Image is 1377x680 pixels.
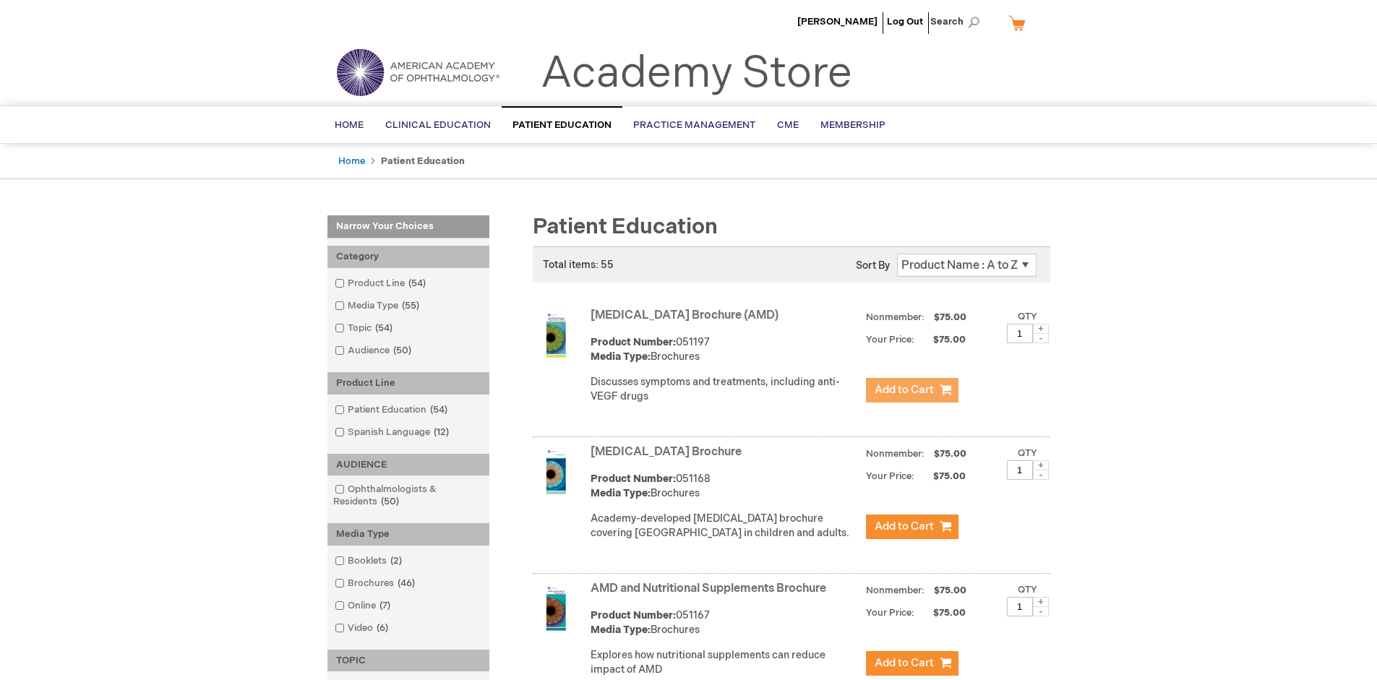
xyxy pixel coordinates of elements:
span: 54 [372,322,396,334]
label: Qty [1018,311,1037,322]
button: Add to Cart [866,651,958,676]
span: $75.00 [932,311,969,323]
p: Discusses symptoms and treatments, including anti-VEGF drugs [591,375,859,404]
div: TOPIC [327,650,489,672]
span: 50 [390,345,415,356]
span: $75.00 [932,585,969,596]
a: Home [338,155,365,167]
span: $75.00 [917,470,968,482]
span: $75.00 [917,334,968,345]
span: Clinical Education [385,119,491,131]
span: Total items: 55 [543,259,614,271]
a: Media Type55 [331,299,425,313]
strong: Media Type: [591,487,651,499]
a: Video6 [331,621,394,635]
strong: Nonmember: [866,582,925,600]
p: Academy-developed [MEDICAL_DATA] brochure covering [GEOGRAPHIC_DATA] in children and adults. [591,512,859,541]
span: Add to Cart [875,520,934,533]
strong: Your Price: [866,470,914,482]
a: Online7 [331,599,396,613]
img: Age-Related Macular Degeneration Brochure (AMD) [533,311,579,358]
a: AMD and Nutritional Supplements Brochure [591,582,826,595]
a: [PERSON_NAME] [797,16,878,27]
input: Qty [1007,324,1033,343]
a: Academy Store [541,48,852,100]
span: Patient Education [533,214,718,240]
span: 55 [398,300,423,311]
input: Qty [1007,597,1033,616]
span: Patient Education [512,119,612,131]
a: Ophthalmologists & Residents50 [331,483,486,509]
span: Add to Cart [875,383,934,397]
span: Practice Management [633,119,755,131]
img: Amblyopia Brochure [533,448,579,494]
span: 2 [387,555,406,567]
span: 6 [373,622,392,634]
span: Home [335,119,364,131]
img: AMD and Nutritional Supplements Brochure [533,585,579,631]
span: Add to Cart [875,656,934,670]
span: Search [930,7,985,36]
span: 54 [405,277,429,289]
span: $75.00 [932,448,969,460]
span: 50 [377,496,403,507]
div: Product Line [327,372,489,395]
strong: Patient Education [381,155,465,167]
span: CME [777,119,799,131]
span: 12 [430,426,452,438]
a: Booklets2 [331,554,408,568]
span: Membership [820,119,885,131]
div: 051167 Brochures [591,608,859,637]
strong: Media Type: [591,350,651,363]
strong: Media Type: [591,624,651,636]
strong: Product Number: [591,336,676,348]
a: [MEDICAL_DATA] Brochure [591,445,742,459]
strong: Nonmember: [866,309,925,327]
a: Patient Education54 [331,403,453,417]
strong: Product Number: [591,609,676,621]
strong: Your Price: [866,334,914,345]
button: Add to Cart [866,378,958,403]
a: Log Out [887,16,923,27]
div: AUDIENCE [327,454,489,476]
span: 7 [376,600,394,611]
a: Topic54 [331,322,398,335]
label: Sort By [856,259,890,272]
strong: Narrow Your Choices [327,215,489,238]
a: Product Line54 [331,277,432,290]
button: Add to Cart [866,515,958,539]
label: Qty [1018,447,1037,459]
a: Spanish Language12 [331,426,455,439]
strong: Your Price: [866,607,914,619]
div: 051168 Brochures [591,472,859,501]
div: Media Type [327,523,489,546]
input: Qty [1007,460,1033,480]
div: Category [327,246,489,268]
strong: Product Number: [591,473,676,485]
strong: Nonmember: [866,445,925,463]
label: Qty [1018,584,1037,595]
a: Audience50 [331,344,417,358]
span: $75.00 [917,607,968,619]
span: 54 [426,404,451,416]
div: 051197 Brochures [591,335,859,364]
a: Brochures46 [331,577,421,590]
span: 46 [394,577,419,589]
a: [MEDICAL_DATA] Brochure (AMD) [591,309,778,322]
p: Explores how nutritional supplements can reduce impact of AMD [591,648,859,677]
